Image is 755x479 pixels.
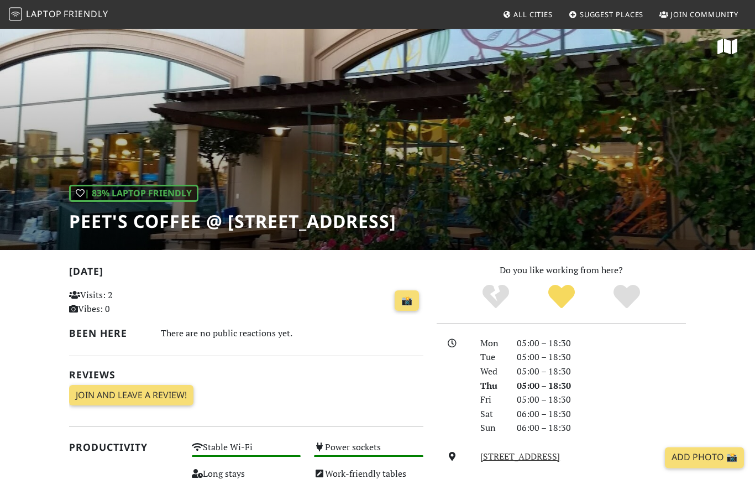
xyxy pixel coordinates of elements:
[395,290,419,311] a: 📸
[69,441,179,453] h2: Productivity
[69,185,198,202] div: | 83% Laptop Friendly
[474,336,510,351] div: Mon
[474,365,510,379] div: Wed
[185,439,308,466] div: Stable Wi-Fi
[510,407,693,421] div: 06:00 – 18:30
[64,8,108,20] span: Friendly
[26,8,62,20] span: Laptop
[510,393,693,407] div: 05:00 – 18:30
[655,4,743,24] a: Join Community
[69,385,193,406] a: Join and leave a review!
[474,407,510,421] div: Sat
[69,288,179,316] p: Visits: 2 Vibes: 0
[580,9,644,19] span: Suggest Places
[510,421,693,435] div: 06:00 – 18:30
[670,9,738,19] span: Join Community
[474,350,510,365] div: Tue
[69,327,148,339] h2: Been here
[528,283,594,311] div: Yes
[510,336,693,351] div: 05:00 – 18:30
[69,369,423,381] h2: Reviews
[307,439,430,466] div: Power sockets
[463,283,528,311] div: No
[510,350,693,365] div: 05:00 – 18:30
[69,265,423,282] h2: [DATE]
[474,393,510,407] div: Fri
[474,421,510,435] div: Sun
[510,365,693,379] div: 05:00 – 18:30
[69,211,396,232] h1: Peet's Coffee @ [STREET_ADDRESS]
[161,325,423,341] div: There are no public reactions yet.
[513,9,553,19] span: All Cities
[498,4,557,24] a: All Cities
[437,263,686,278] p: Do you like working from here?
[474,379,510,393] div: Thu
[510,379,693,393] div: 05:00 – 18:30
[480,450,560,462] a: [STREET_ADDRESS]
[9,5,108,24] a: LaptopFriendly LaptopFriendly
[9,7,22,20] img: LaptopFriendly
[594,283,660,311] div: Definitely!
[564,4,648,24] a: Suggest Places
